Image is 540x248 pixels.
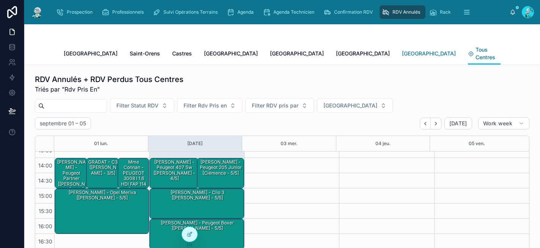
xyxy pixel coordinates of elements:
[187,136,202,151] button: [DATE]
[88,159,118,177] div: GRADAT - C3 [[PERSON_NAME] - 3/5]
[224,5,259,19] a: Agenda
[270,50,324,57] span: [GEOGRAPHIC_DATA]
[99,5,149,19] a: Professionnels
[431,118,441,130] button: Next
[36,177,54,184] span: 14:30
[177,98,242,113] button: Select Button
[36,223,54,229] span: 16:00
[483,120,512,127] span: Work week
[35,85,184,94] span: Triés par "Rdv Pris En"
[37,208,54,214] span: 15:30
[336,47,390,62] a: [GEOGRAPHIC_DATA]
[112,9,144,15] span: Professionnels
[86,158,119,188] div: GRADAT - C3 [[PERSON_NAME] - 3/5]
[56,189,148,202] div: [PERSON_NAME] - Opel meriva [[PERSON_NAME] - 5/5]
[151,220,243,232] div: [PERSON_NAME] - Peugeot boxer [[PERSON_NAME] - 5/5]
[427,5,456,19] a: Rack
[317,98,393,113] button: Select Button
[151,159,198,182] div: [PERSON_NAME] - Peugeot 407 sw [[PERSON_NAME] - 4/5]
[30,6,44,18] img: App logo
[172,50,192,57] span: Castres
[420,118,431,130] button: Back
[55,158,87,188] div: [PERSON_NAME] - Peugeot partner [[PERSON_NAME] - 5/5]
[37,193,54,199] span: 15:00
[94,136,108,151] button: 01 lun.
[440,9,451,15] span: Rack
[184,102,227,109] span: Filter Rdv Pris en
[375,136,391,151] button: 04 jeu.
[130,50,160,57] span: Saint-Orens
[151,5,223,19] a: Suivi Opérations Terrains
[64,50,118,57] span: [GEOGRAPHIC_DATA]
[151,189,243,202] div: [PERSON_NAME] - Clio 3 [[PERSON_NAME] - 5/5]
[468,43,501,65] a: Tous Centres
[172,47,192,62] a: Castres
[449,120,467,127] span: [DATE]
[270,47,324,62] a: [GEOGRAPHIC_DATA]
[36,238,54,245] span: 16:30
[402,47,456,62] a: [GEOGRAPHIC_DATA]
[150,189,243,218] div: [PERSON_NAME] - Clio 3 [[PERSON_NAME] - 5/5]
[476,46,501,61] span: Tous Centres
[56,159,87,193] div: [PERSON_NAME] - Peugeot partner [[PERSON_NAME] - 5/5]
[197,158,244,188] div: [PERSON_NAME] - Peugeot 205 junior [Clémence - 5/5]
[55,189,149,234] div: [PERSON_NAME] - Opel meriva [[PERSON_NAME] - 5/5]
[204,50,258,57] span: [GEOGRAPHIC_DATA]
[110,98,174,113] button: Select Button
[67,9,93,15] span: Prospection
[334,9,373,15] span: Confirmation RDV
[54,5,98,19] a: Prospection
[402,50,456,57] span: [GEOGRAPHIC_DATA]
[118,158,149,188] div: Mme Connan - PEUGEOT 3008 I 1.6 HDi FAP 114 cv [Sabaya - ]
[64,47,118,62] a: [GEOGRAPHIC_DATA]
[252,102,298,109] span: Filter RDV pris par
[323,102,377,109] span: [GEOGRAPHIC_DATA]
[380,5,425,19] a: RDV Annulés
[130,47,160,62] a: Saint-Orens
[116,102,159,109] span: Filter Statut RDV
[392,9,420,15] span: RDV Annulés
[198,159,243,177] div: [PERSON_NAME] - Peugeot 205 junior [Clémence - 5/5]
[237,9,254,15] span: Agenda
[40,120,86,127] h2: septembre 01 – 05
[50,4,510,21] div: scrollable content
[119,159,148,199] div: Mme Connan - PEUGEOT 3008 I 1.6 HDi FAP 114 cv [Sabaya - ]
[336,50,390,57] span: [GEOGRAPHIC_DATA]
[35,74,184,85] h1: RDV Annulés + RDV Perdus Tous Centres
[36,147,54,153] span: 13:30
[478,117,529,130] button: Work week
[150,158,198,188] div: [PERSON_NAME] - Peugeot 407 sw [[PERSON_NAME] - 4/5]
[204,47,258,62] a: [GEOGRAPHIC_DATA]
[163,9,218,15] span: Suivi Opérations Terrains
[469,136,485,151] button: 05 ven.
[245,98,314,113] button: Select Button
[444,117,472,130] button: [DATE]
[261,5,320,19] a: Agenda Technicien
[36,162,54,169] span: 14:00
[321,5,378,19] a: Confirmation RDV
[281,136,298,151] button: 03 mer.
[273,9,314,15] span: Agenda Technicien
